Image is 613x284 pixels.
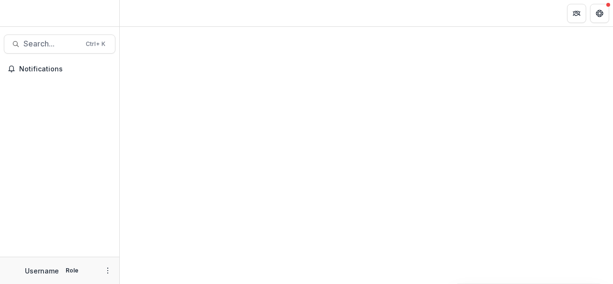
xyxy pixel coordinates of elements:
div: Ctrl + K [84,39,107,49]
button: More [102,265,114,276]
p: Role [63,266,81,275]
nav: breadcrumb [124,6,164,20]
button: Notifications [4,61,115,77]
span: Notifications [19,65,112,73]
p: Username [25,266,59,276]
span: Search... [23,39,80,48]
button: Search... [4,34,115,54]
button: Partners [567,4,586,23]
button: Get Help [590,4,609,23]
